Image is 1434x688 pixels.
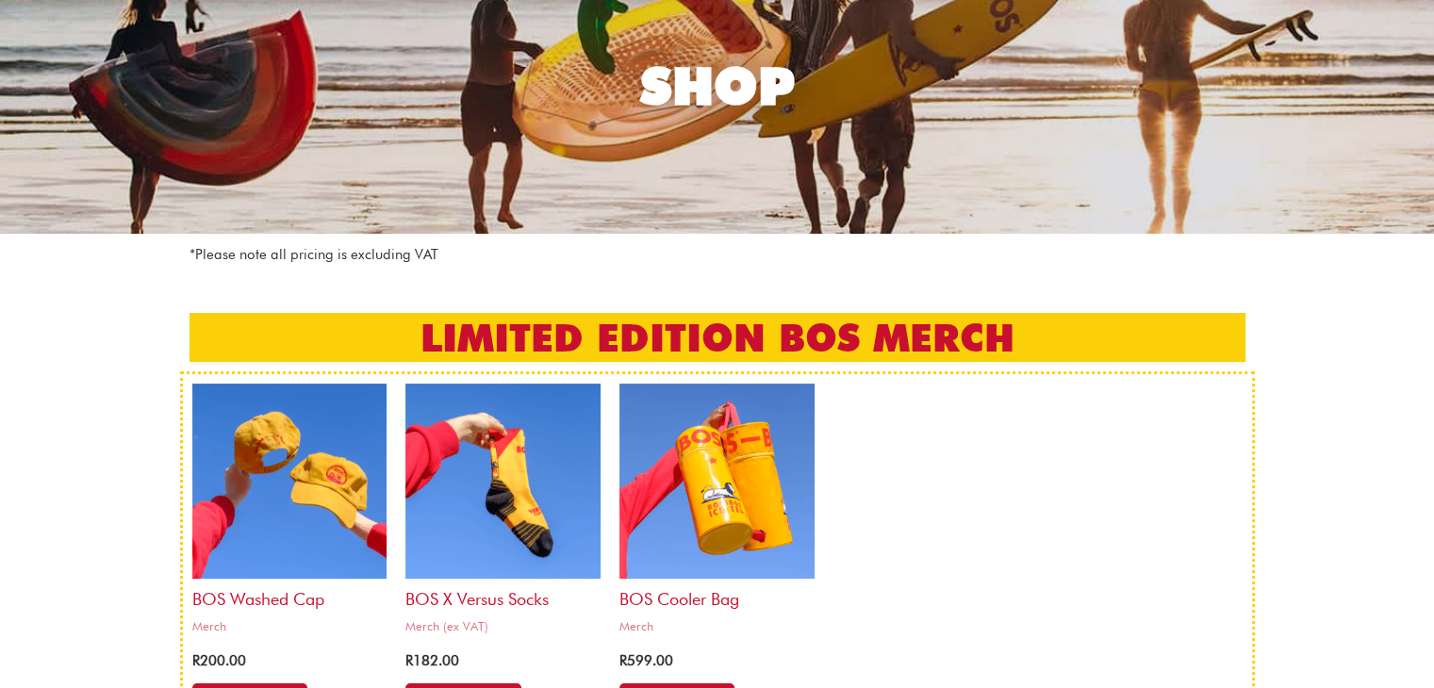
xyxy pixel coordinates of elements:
[192,384,387,641] a: BOS Washed CapMerch
[192,618,387,634] span: Merch
[405,652,459,669] bdi: 182.00
[619,579,815,610] h2: BOS Cooler bag
[619,618,815,634] span: Merch
[619,384,815,579] img: bos cooler bag
[619,652,627,669] span: R
[192,579,387,610] h2: BOS Washed Cap
[405,579,601,610] h2: BOS x Versus Socks
[405,652,413,669] span: R
[190,243,1245,267] p: *Please note all pricing is excluding VAT
[192,384,387,579] img: bos cap
[192,652,246,669] bdi: 200.00
[619,652,673,669] bdi: 599.00
[405,618,601,634] span: Merch (ex VAT)
[640,60,795,112] div: SHOP
[192,652,200,669] span: R
[619,384,815,641] a: BOS Cooler bagMerch
[190,313,1245,362] h2: LIMITED EDITION BOS MERCH
[405,384,601,641] a: BOS x Versus SocksMerch (ex VAT)
[405,384,601,579] img: bos x versus socks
